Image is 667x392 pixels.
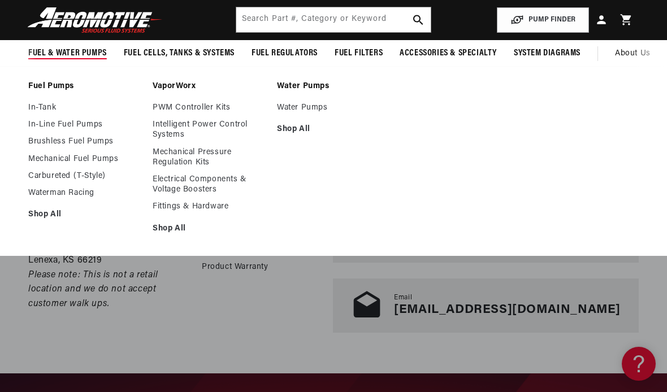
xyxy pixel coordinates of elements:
a: Carbureted (T-Style) [28,171,141,181]
a: Electrical Components & Voltage Boosters [153,175,266,195]
span: About Us [615,49,651,58]
summary: Fuel & Water Pumps [20,40,115,67]
a: In-Tank [28,103,141,113]
summary: Fuel Filters [326,40,391,67]
span: System Diagrams [514,47,581,59]
a: Shop All [277,124,390,134]
a: In-Line Fuel Pumps [28,120,141,130]
a: Water Pumps [277,81,390,92]
a: Product Warranty [202,261,268,273]
button: search button [406,7,431,32]
a: Mechanical Fuel Pumps [28,154,141,164]
summary: Accessories & Specialty [391,40,505,67]
a: Water Pumps [277,103,390,113]
span: Accessories & Specialty [400,47,497,59]
span: Fuel Filters [335,47,383,59]
a: Shop All [28,210,141,220]
span: Fuel & Water Pumps [28,47,107,59]
button: PUMP FINDER [497,7,589,33]
a: Intelligent Power Control Systems [153,120,266,140]
a: Shop All [153,224,266,234]
a: PWM Controller Kits [153,103,266,113]
a: Waterman Racing [28,188,141,198]
a: About Us [607,40,659,67]
em: Please note: This is not a retail location and we do not accept customer walk ups. [28,271,158,308]
a: Brushless Fuel Pumps [28,137,141,147]
a: [EMAIL_ADDRESS][DOMAIN_NAME] [394,303,621,316]
span: Fuel Regulators [252,47,318,59]
summary: System Diagrams [505,40,589,67]
input: Search by Part Number, Category or Keyword [236,7,431,32]
summary: Fuel Cells, Tanks & Systems [115,40,243,67]
a: Fuel Pumps [28,81,141,92]
a: Fittings & Hardware [153,202,266,212]
a: VaporWorx [153,81,266,92]
span: Email [394,293,412,303]
img: Aeromotive [24,7,166,33]
a: Mechanical Pressure Regulation Kits [153,147,266,168]
span: Fuel Cells, Tanks & Systems [124,47,235,59]
p: Lenexa, KS 66219 [28,254,181,268]
summary: Fuel Regulators [243,40,326,67]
